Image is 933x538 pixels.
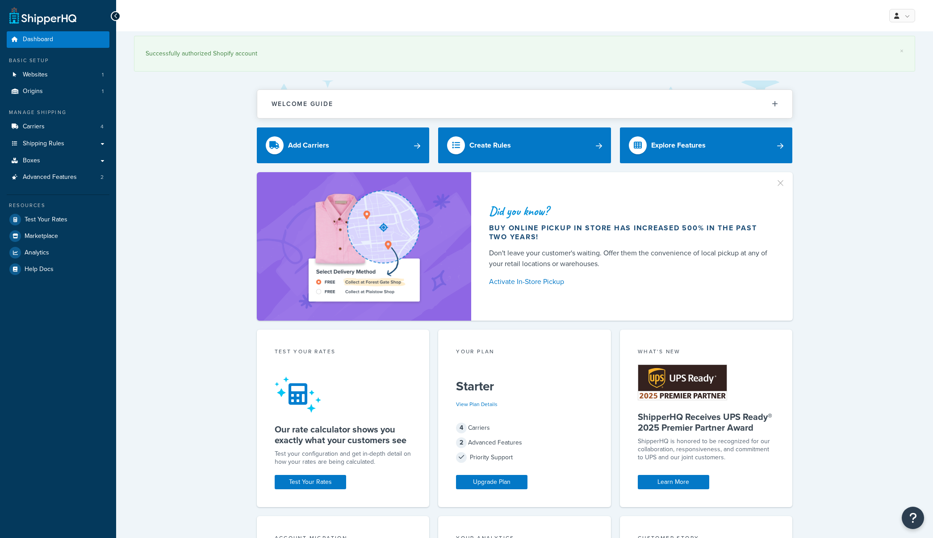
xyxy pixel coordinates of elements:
a: Upgrade Plan [456,475,527,489]
h5: Starter [456,379,593,394]
div: Basic Setup [7,57,109,64]
a: Help Docs [7,261,109,277]
h5: Our rate calculator shows you exactly what your customers see [275,424,412,445]
div: Add Carriers [288,139,329,152]
a: Shipping Rules [7,136,109,152]
span: 2 [456,437,467,448]
span: Help Docs [25,266,54,273]
span: Dashboard [23,36,53,43]
a: Learn More [638,475,709,489]
a: Explore Features [620,127,793,163]
button: Welcome Guide [257,90,792,118]
div: Resources [7,202,109,209]
a: Analytics [7,245,109,261]
span: Test Your Rates [25,216,67,224]
span: Origins [23,88,43,95]
div: Your Plan [456,347,593,358]
a: Test Your Rates [7,212,109,228]
span: Shipping Rules [23,140,64,148]
a: Advanced Features2 [7,169,109,186]
li: Advanced Features [7,169,109,186]
button: Open Resource Center [902,507,924,529]
a: × [900,47,904,55]
div: What's New [638,347,775,358]
a: Boxes [7,153,109,169]
a: Create Rules [438,127,611,163]
h5: ShipperHQ Receives UPS Ready® 2025 Premier Partner Award [638,411,775,433]
a: Websites1 [7,67,109,83]
li: Origins [7,83,109,100]
a: Activate In-Store Pickup [489,275,771,288]
div: Test your rates [275,347,412,358]
div: Carriers [456,422,593,434]
img: ad-shirt-map-b0359fc47e01cab431d101c4b569394f6a03f54285957d908178d52f29eb9668.png [283,186,445,307]
div: Create Rules [469,139,511,152]
span: Marketplace [25,233,58,240]
li: Carriers [7,119,109,135]
span: Analytics [25,249,49,257]
a: Origins1 [7,83,109,100]
div: Explore Features [651,139,706,152]
a: Dashboard [7,31,109,48]
p: ShipperHQ is honored to be recognized for our collaboration, responsiveness, and commitment to UP... [638,437,775,462]
div: Buy online pickup in store has increased 500% in the past two years! [489,224,771,241]
span: 4 [456,423,467,433]
span: Websites [23,71,48,79]
a: Test Your Rates [275,475,346,489]
a: Carriers4 [7,119,109,135]
span: Carriers [23,123,45,131]
span: 1 [102,71,104,79]
div: Manage Shipping [7,109,109,116]
div: Did you know? [489,205,771,217]
span: Boxes [23,157,40,165]
span: Advanced Features [23,174,77,181]
div: Successfully authorized Shopify account [146,47,904,60]
div: Test your configuration and get in-depth detail on how your rates are being calculated. [275,450,412,466]
a: View Plan Details [456,400,498,408]
div: Advanced Features [456,436,593,449]
div: Priority Support [456,451,593,464]
li: Websites [7,67,109,83]
span: 2 [100,174,104,181]
span: 1 [102,88,104,95]
a: Add Carriers [257,127,430,163]
div: Don't leave your customer's waiting. Offer them the convenience of local pickup at any of your re... [489,248,771,269]
span: 4 [100,123,104,131]
h2: Welcome Guide [272,101,333,107]
a: Marketplace [7,228,109,244]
